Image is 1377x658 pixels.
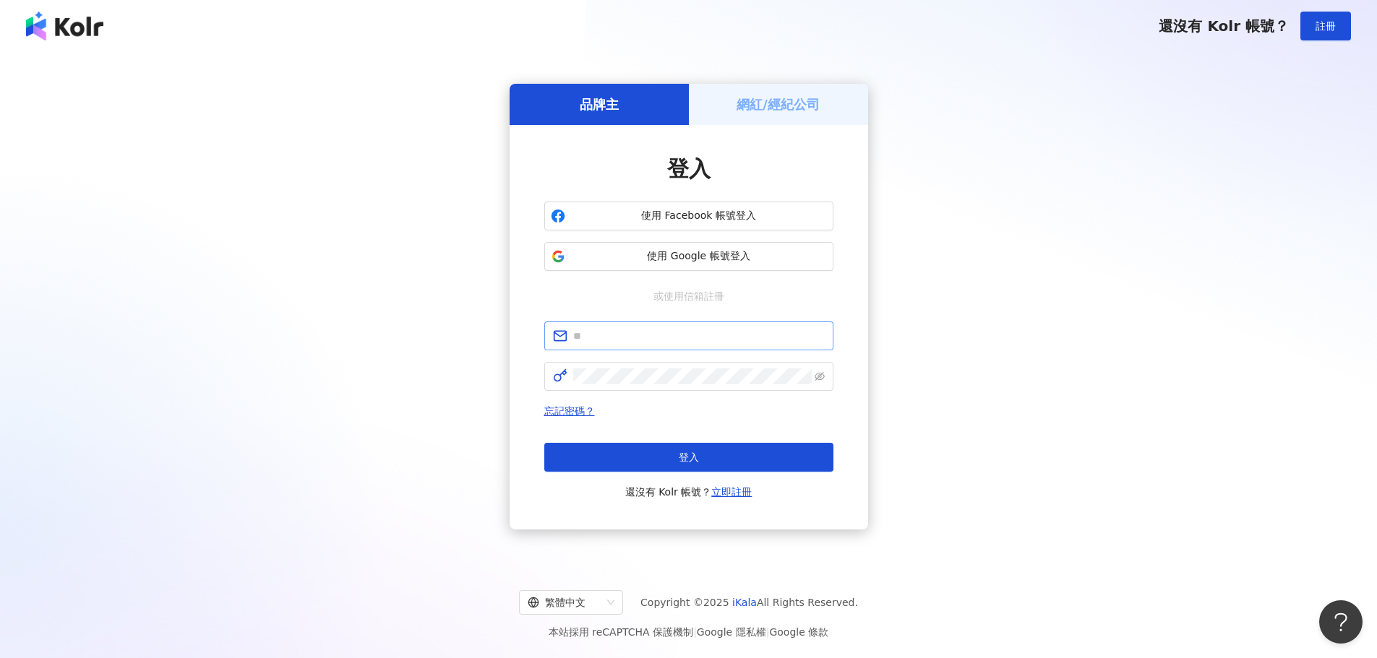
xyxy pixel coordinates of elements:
[528,591,601,614] div: 繁體中文
[571,209,827,223] span: 使用 Facebook 帳號登入
[643,288,734,304] span: 或使用信箱註冊
[679,451,699,463] span: 登入
[711,486,752,498] a: 立即註冊
[693,626,697,638] span: |
[1159,17,1289,35] span: 還沒有 Kolr 帳號？
[732,597,757,608] a: iKala
[544,405,595,417] a: 忘記密碼？
[1300,12,1351,40] button: 註冊
[667,156,711,181] span: 登入
[737,95,820,113] h5: 網紅/經紀公司
[544,242,833,271] button: 使用 Google 帳號登入
[544,202,833,230] button: 使用 Facebook 帳號登入
[625,483,752,501] span: 還沒有 Kolr 帳號？
[769,626,828,638] a: Google 條款
[815,371,825,381] span: eye-invisible
[1316,20,1336,32] span: 註冊
[1319,600,1363,644] iframe: Help Scout Beacon - Open
[571,249,827,264] span: 使用 Google 帳號登入
[640,594,858,611] span: Copyright © 2025 All Rights Reserved.
[766,626,770,638] span: |
[580,95,619,113] h5: 品牌主
[549,623,828,641] span: 本站採用 reCAPTCHA 保護機制
[26,12,103,40] img: logo
[544,443,833,472] button: 登入
[697,626,766,638] a: Google 隱私權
